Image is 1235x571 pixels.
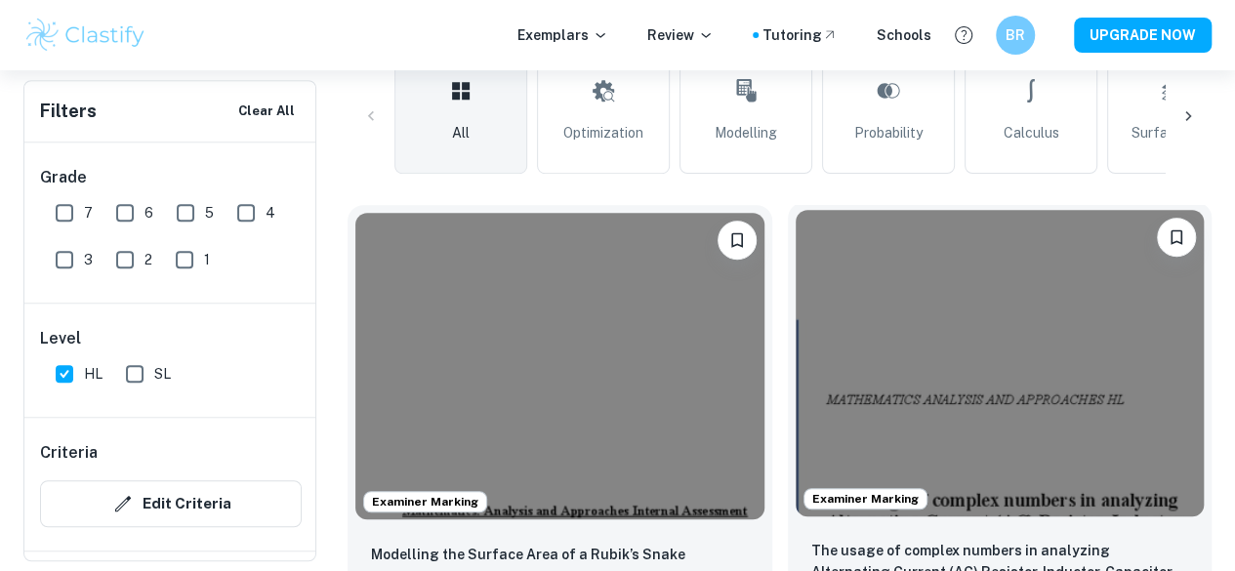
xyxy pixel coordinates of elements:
[204,249,210,270] span: 1
[517,24,608,46] p: Exemplars
[40,441,98,465] h6: Criteria
[371,544,685,565] p: Modelling the Surface Area of a Rubik’s Snake
[40,480,302,527] button: Edit Criteria
[563,122,643,143] span: Optimization
[1004,122,1059,143] span: Calculus
[1005,24,1027,46] h6: BR
[205,202,214,224] span: 5
[452,122,470,143] span: All
[40,327,302,350] h6: Level
[718,221,757,260] button: Bookmark
[996,16,1035,55] button: BR
[762,24,838,46] a: Tutoring
[854,122,923,143] span: Probability
[144,202,153,224] span: 6
[154,363,171,385] span: SL
[84,202,93,224] span: 7
[144,249,152,270] span: 2
[84,249,93,270] span: 3
[1157,218,1196,257] button: Bookmark
[1132,122,1216,143] span: Surface Area
[804,490,926,508] span: Examiner Marking
[266,202,275,224] span: 4
[877,24,931,46] a: Schools
[40,166,302,189] h6: Grade
[23,16,147,55] img: Clastify logo
[233,97,300,126] button: Clear All
[647,24,714,46] p: Review
[84,363,103,385] span: HL
[355,213,764,519] img: Math AA IA example thumbnail: Modelling the Surface Area of a Rubik’s
[364,493,486,510] span: Examiner Marking
[715,122,777,143] span: Modelling
[1074,18,1212,53] button: UPGRADE NOW
[40,98,97,125] h6: Filters
[796,210,1205,516] img: Math AA IA example thumbnail: The usage of complex numbers in analyzin
[947,19,980,52] button: Help and Feedback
